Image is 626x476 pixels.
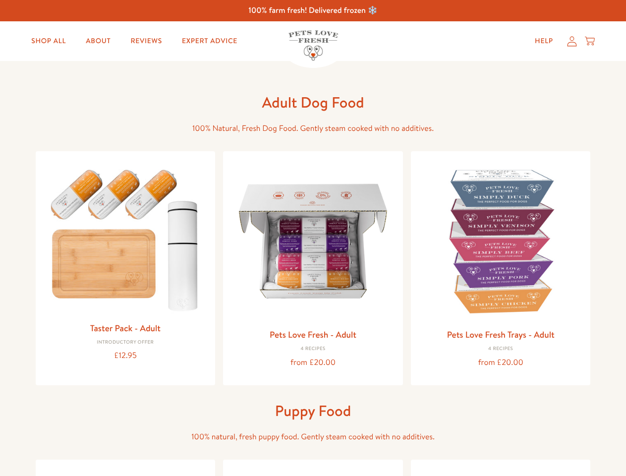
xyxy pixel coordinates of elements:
[192,123,434,134] span: 100% Natural, Fresh Dog Food. Gently steam cooked with no additives.
[44,349,208,362] div: £12.95
[419,346,583,352] div: 4 Recipes
[44,340,208,346] div: Introductory Offer
[527,31,561,51] a: Help
[231,346,395,352] div: 4 Recipes
[44,159,208,316] img: Taster Pack - Adult
[231,356,395,369] div: from £20.00
[231,159,395,323] img: Pets Love Fresh - Adult
[155,401,472,420] h1: Puppy Food
[270,328,356,341] a: Pets Love Fresh - Adult
[419,159,583,323] img: Pets Love Fresh Trays - Adult
[23,31,74,51] a: Shop All
[288,30,338,60] img: Pets Love Fresh
[90,322,161,334] a: Taster Pack - Adult
[122,31,170,51] a: Reviews
[155,93,472,112] h1: Adult Dog Food
[191,431,435,442] span: 100% natural, fresh puppy food. Gently steam cooked with no additives.
[78,31,118,51] a: About
[447,328,555,341] a: Pets Love Fresh Trays - Adult
[419,356,583,369] div: from £20.00
[174,31,245,51] a: Expert Advice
